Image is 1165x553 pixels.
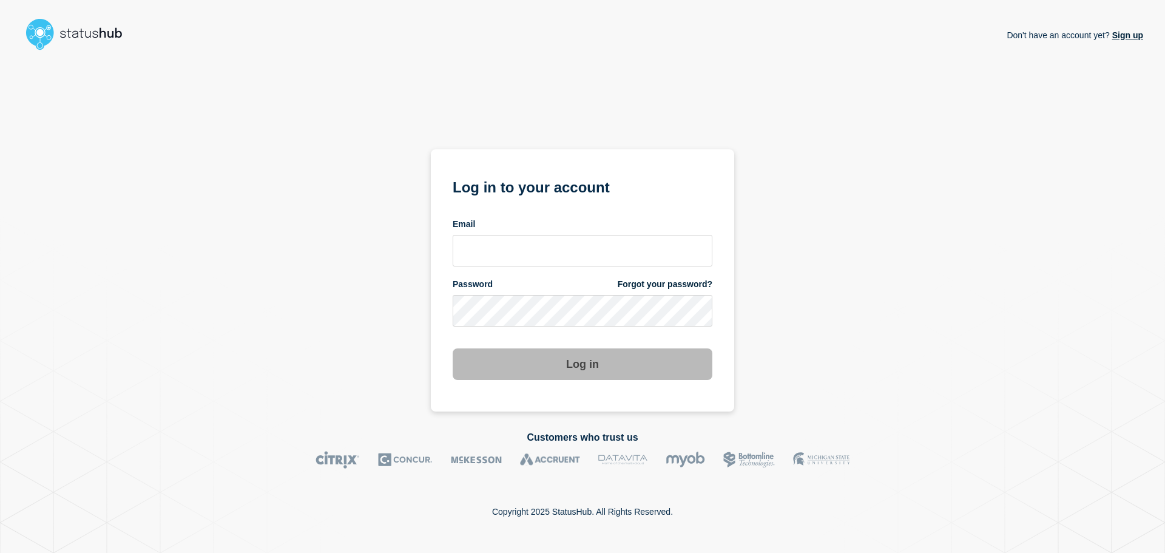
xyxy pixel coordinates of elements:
[453,279,493,290] span: Password
[520,451,580,469] img: Accruent logo
[793,451,849,469] img: MSU logo
[22,15,137,53] img: StatusHub logo
[618,279,712,290] a: Forgot your password?
[453,235,712,266] input: email input
[453,175,712,197] h1: Log in to your account
[666,451,705,469] img: myob logo
[1110,30,1143,40] a: Sign up
[598,451,647,469] img: DataVita logo
[316,451,360,469] img: Citrix logo
[451,451,502,469] img: McKesson logo
[453,348,712,380] button: Log in
[453,295,712,327] input: password input
[492,507,673,517] p: Copyright 2025 StatusHub. All Rights Reserved.
[1007,21,1143,50] p: Don't have an account yet?
[22,432,1143,443] h2: Customers who trust us
[723,451,775,469] img: Bottomline logo
[378,451,433,469] img: Concur logo
[453,219,475,230] span: Email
